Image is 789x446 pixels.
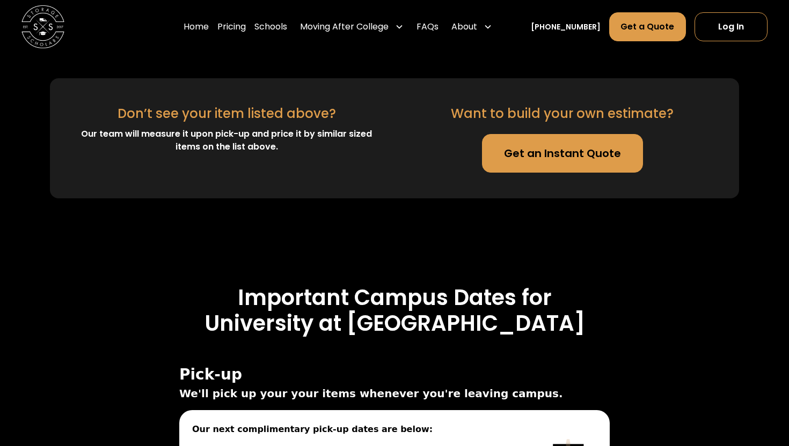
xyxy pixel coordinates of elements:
[179,385,610,402] span: We'll pick up your your items whenever you're leaving campus.
[695,12,768,41] a: Log In
[451,20,477,33] div: About
[40,285,750,310] h3: Important Campus Dates for
[254,12,287,42] a: Schools
[179,366,610,383] span: Pick-up
[21,5,64,48] a: home
[76,128,377,153] div: Our team will measure it upon pick-up and price it by similar sized items on the list above.
[21,5,64,48] img: Storage Scholars main logo
[118,104,336,123] div: Don’t see your item listed above?
[531,21,601,33] a: [PHONE_NUMBER]
[217,12,246,42] a: Pricing
[447,12,496,42] div: About
[192,423,516,436] span: Our next complimentary pick-up dates are below:
[184,12,209,42] a: Home
[300,20,389,33] div: Moving After College
[296,12,408,42] div: Moving After College
[451,104,674,123] div: Want to build your own estimate?
[417,12,439,42] a: FAQs
[482,134,643,173] a: Get an Instant Quote
[40,310,750,336] h3: University at [GEOGRAPHIC_DATA]
[609,12,685,41] a: Get a Quote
